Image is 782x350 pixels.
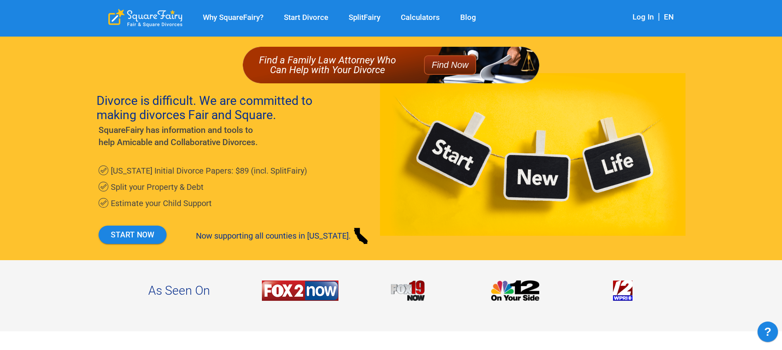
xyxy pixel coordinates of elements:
h1: Divorce is difficult. We are committed to making divorces Fair and Square. [97,93,351,122]
a: SplitFairy [338,13,391,22]
a: Start Divorce [274,13,338,22]
img: SquareFairy Helps Divorcing Couples Split Over $100 Million of Property [262,280,338,301]
a: Blog [450,13,486,22]
img: SplitFairy Calculator Provides Fair and Square Property Split to Divorcing Couples [391,280,425,301]
h3: Estimate your Child Support [111,195,323,211]
h2: As Seen On [109,280,250,301]
a: Why SquareFairy? [193,13,274,22]
h3: Split your Property & Debt [111,179,323,195]
button: Find Now [424,55,476,75]
div: Now supporting all counties in [US_STATE]. [196,226,371,246]
img: SquareFairy Helps Divorcing Couples Split Over $100 Million of Property [613,280,633,301]
h3: [US_STATE] Initial Divorce Papers: $89 (incl. SplitFairy) [111,163,323,179]
span: | [654,11,664,22]
iframe: JSD widget [753,317,782,350]
div: SquareFairy Logo [108,9,182,27]
p: Find a Family Law Attorney Who Can Help with Your Divorce [251,55,404,75]
h2: SquareFairy has information and tools to help Amicable and Collaborative Divorces. [99,124,268,148]
a: Log In [633,13,654,22]
a: START NOW [99,226,167,244]
div: EN [664,12,674,23]
img: SplitFairy Calculator Provides Fair and Square Property Split to Divorcing Couples [491,280,540,301]
a: Calculators [391,13,450,22]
